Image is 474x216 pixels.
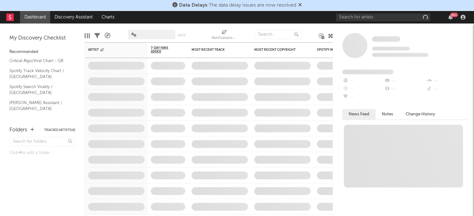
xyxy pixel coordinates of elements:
[85,27,90,45] div: Edit Columns
[9,57,69,64] a: Critical Algo/Viral Chart - GB
[94,27,100,45] div: Filters
[9,126,27,134] div: Folders
[9,99,69,112] a: [PERSON_NAME] Assistant / [GEOGRAPHIC_DATA]
[342,85,384,93] div: --
[212,34,237,42] div: Notifications (Artist)
[342,70,393,74] span: Fans Added by Platform
[9,67,69,80] a: Spotify Track Velocity Chart / [GEOGRAPHIC_DATA]
[44,129,75,132] button: Tracked Artists(4)
[179,3,296,8] span: : The data delay issues are now resolved
[384,85,426,93] div: --
[317,48,364,52] div: Spotify Monthly Listeners
[9,83,69,96] a: Spotify Search Virality / [GEOGRAPHIC_DATA]
[426,77,468,85] div: --
[20,11,50,24] a: Dashboard
[376,109,399,119] button: Notes
[9,34,75,42] div: My Discovery Checklist
[9,48,75,56] div: Recommended
[342,77,384,85] div: --
[254,48,301,52] div: Most Recent Copyright
[151,46,176,54] span: 7-Day Fans Added
[450,13,458,17] div: 99 +
[448,15,453,20] button: 99+
[97,11,119,24] a: Charts
[9,137,75,146] input: Search for folders...
[342,93,384,101] div: --
[255,30,302,39] input: Search...
[105,27,110,45] div: A&R Pipeline
[177,34,186,37] button: Save
[342,109,376,119] button: News Feed
[426,85,468,93] div: --
[179,3,207,8] span: Data Delays
[384,77,426,85] div: --
[298,3,302,8] span: Dismiss
[372,47,410,50] span: Tracking Since: [DATE]
[9,149,75,157] div: Click to add a folder.
[88,48,135,52] div: Artist
[50,11,97,24] a: Discovery Assistant
[372,36,400,42] a: Some Artist
[372,53,428,57] span: 0 fans last week
[212,27,237,45] div: Notifications (Artist)
[192,48,239,52] div: Most Recent Track
[399,109,441,119] button: Change History
[336,13,430,21] input: Search for artists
